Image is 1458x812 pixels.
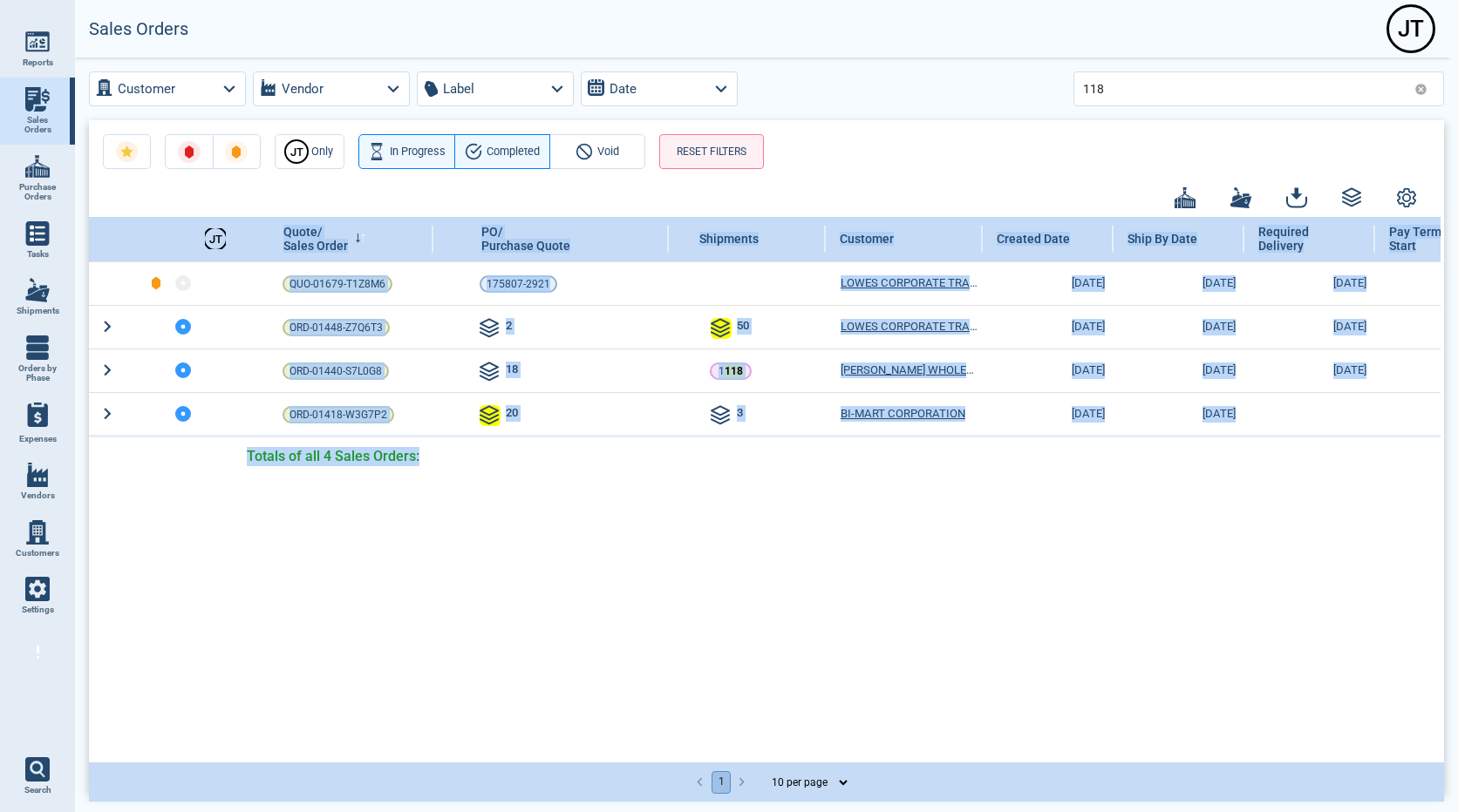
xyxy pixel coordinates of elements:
[25,154,50,179] img: menu_icon
[1389,7,1433,51] div: J T
[275,134,344,169] button: JTOnly
[487,142,540,161] span: Completed
[283,362,389,380] a: ORD-01440-S7L0G8
[247,447,419,467] span: Totals of all 4 Sales Orders:
[983,261,1114,305] td: [DATE]
[480,275,557,293] a: 175807-2921
[983,348,1114,392] td: [DATE]
[282,78,324,100] label: Vendor
[487,275,550,293] span: 175807-2921
[454,134,550,169] button: Completed
[89,71,246,106] button: Customer
[390,142,446,161] span: In Progress
[841,275,978,292] a: LOWES CORPORATE TRADE PAYABLES
[14,363,61,383] span: Orders by Phase
[19,434,57,444] span: Expenses
[290,362,382,380] span: ORD-01440-S7L0G8
[22,605,54,615] span: Settings
[205,228,226,249] div: J T
[283,406,394,423] a: ORD-01418-W3G7P2
[253,71,410,106] button: Vendor
[549,134,645,169] button: Void
[997,232,1070,246] span: Created Date
[610,78,637,100] label: Date
[690,771,753,794] nav: pagination navigation
[290,406,387,423] span: ORD-01418-W3G7P2
[1114,261,1244,305] td: [DATE]
[24,785,51,795] span: Search
[417,71,574,106] button: Label
[89,19,188,39] h2: Sales Orders
[25,221,50,246] img: menu_icon
[283,319,390,336] a: ORD-01448-Z7Q6T3
[25,87,50,112] img: menu_icon
[25,577,50,601] img: menu_icon
[290,319,383,336] span: ORD-01448-Z7Q6T3
[290,275,385,293] span: QUO-01679-T1Z8M6
[25,30,50,54] img: menu_icon
[710,362,752,380] a: 1118
[16,548,59,558] span: Customers
[506,405,518,426] span: 20
[1244,348,1375,392] td: [DATE]
[983,305,1114,348] td: [DATE]
[983,392,1114,436] td: [DATE]
[118,78,175,100] label: Customer
[719,362,743,380] p: 1
[23,58,53,68] span: Reports
[1114,305,1244,348] td: [DATE]
[1128,232,1197,246] span: Ship By Date
[841,319,978,335] a: LOWES CORPORATE TRADE PAYABLES
[443,78,474,100] label: Label
[712,771,731,794] button: page 1
[725,365,743,377] mark: 118
[581,71,738,106] button: Date
[17,306,59,316] span: Shipments
[25,335,50,360] img: menu_icon
[283,225,348,253] span: Quote/ Sales Order
[840,232,894,246] span: Customer
[1114,348,1244,392] td: [DATE]
[14,115,61,135] span: Sales Orders
[1244,261,1375,305] td: [DATE]
[597,142,619,161] span: Void
[286,141,307,162] div: J T
[311,142,333,161] span: Only
[14,182,61,202] span: Purchase Orders
[737,405,743,426] span: 3
[27,249,49,260] span: Tasks
[841,406,965,423] a: BI-MART CORPORATION
[283,275,392,293] a: QUO-01679-T1Z8M6
[25,278,50,302] img: menu_icon
[1083,76,1407,101] input: Search for PO or Sales Order or shipment number, etc.
[841,362,978,379] a: [PERSON_NAME] WHOLESALE
[506,362,518,382] span: 18
[1258,225,1343,254] span: Required Delivery
[21,491,55,501] span: Vendors
[699,232,759,246] span: Shipments
[25,520,50,545] img: menu_icon
[1114,392,1244,436] td: [DATE]
[737,318,749,339] span: 50
[659,134,764,169] button: RESET FILTERS
[506,318,512,339] span: 2
[481,225,570,253] span: PO/ Purchase Quote
[358,134,455,169] button: In Progress
[25,463,50,487] img: menu_icon
[1244,305,1375,348] td: [DATE]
